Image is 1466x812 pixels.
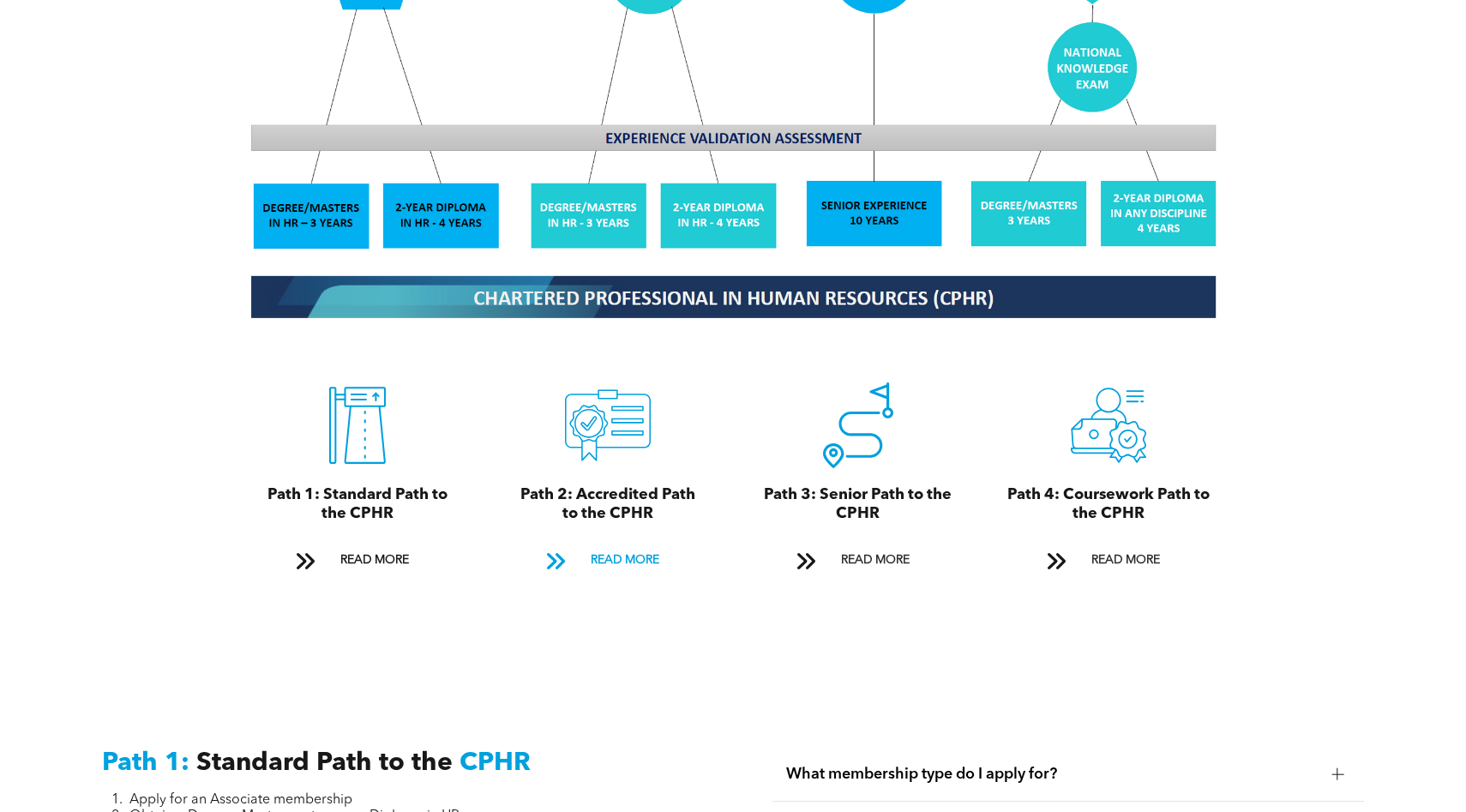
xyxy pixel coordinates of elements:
[1007,487,1210,521] span: Path 4: Coursework Path to the CPHR
[129,793,352,807] span: Apply for an Associate membership
[534,544,682,576] a: READ MORE
[102,750,189,776] span: Path 1:
[267,487,448,521] span: Path 1: Standard Path to the CPHR
[196,750,453,776] span: Standard Path to the
[1035,544,1182,576] a: READ MORE
[460,750,531,776] span: CPHR
[334,544,415,576] span: READ MORE
[284,544,431,576] a: READ MORE
[784,544,932,576] a: READ MORE
[835,544,916,576] span: READ MORE
[585,544,665,576] span: READ MORE
[1085,544,1166,576] span: READ MORE
[764,487,952,521] span: Path 3: Senior Path to the CPHR
[520,487,695,521] span: Path 2: Accredited Path to the CPHR
[786,765,1318,784] span: What membership type do I apply for?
